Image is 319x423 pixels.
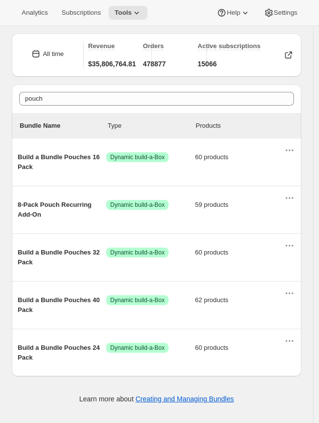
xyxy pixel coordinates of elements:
p: Learn more about [79,394,233,404]
button: Subscriptions [56,6,107,20]
span: 60 products [195,152,284,162]
button: Tools [109,6,147,20]
span: Revenue [88,42,115,50]
span: Active subscriptions [198,42,261,50]
span: 15066 [198,59,217,69]
div: Type [108,121,196,131]
span: Build a Bundle Pouches 40 Pack [18,295,106,315]
span: 62 products [195,295,284,305]
button: Help [211,6,256,20]
button: Actions for 8-Pack Pouch Recurring Add-On [282,190,297,206]
span: Settings [274,9,297,17]
button: Actions for Build a Bundle Pouches 24 Pack [282,333,297,349]
span: Help [227,9,240,17]
span: Dynamic build-a-Box [110,344,165,352]
span: Tools [115,9,132,17]
span: Build a Bundle Pouches 16 Pack [18,152,106,172]
button: Actions for Build a Bundle Pouches 16 Pack [282,142,297,158]
div: Products [196,121,284,131]
span: 60 products [195,343,284,353]
span: 59 products [195,200,284,210]
span: 8-Pack Pouch Recurring Add-On [18,200,106,220]
span: $35,806,764.81 [88,59,136,69]
span: Orders [143,42,164,50]
span: 478877 [143,59,166,69]
button: Analytics [16,6,54,20]
span: Dynamic build-a-Box [110,249,165,256]
button: Actions for Build a Bundle Pouches 32 Pack [282,238,297,254]
span: 60 products [195,248,284,257]
span: Build a Bundle Pouches 32 Pack [18,248,106,267]
span: Subscriptions [61,9,101,17]
span: Analytics [22,9,48,17]
a: Creating and Managing Bundles [136,395,234,403]
p: Bundle Name [20,121,108,131]
button: Actions for Build a Bundle Pouches 40 Pack [282,285,297,301]
span: Dynamic build-a-Box [110,201,165,209]
span: Dynamic build-a-Box [110,153,165,161]
span: Dynamic build-a-Box [110,296,165,304]
input: Filter bundles [19,92,294,106]
span: Build a Bundle Pouches 24 Pack [18,343,106,363]
button: Settings [258,6,303,20]
div: All time [43,49,64,59]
